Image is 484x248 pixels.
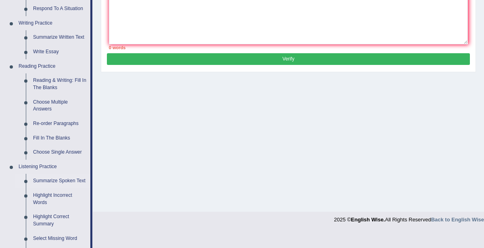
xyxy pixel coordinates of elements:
a: Summarize Written Text [29,30,90,45]
a: Fill In The Blanks [29,131,90,146]
a: Back to English Wise [431,217,484,223]
a: Highlight Incorrect Words [29,188,90,210]
a: Highlight Correct Summary [29,210,90,231]
a: Reading & Writing: Fill In The Blanks [29,73,90,95]
a: Choose Single Answer [29,145,90,160]
button: Verify [107,53,469,65]
a: Re-order Paragraphs [29,117,90,131]
div: 2025 © All Rights Reserved [334,212,484,223]
a: Writing Practice [15,16,90,31]
a: Listening Practice [15,160,90,174]
div: 0 words [109,44,468,51]
a: Write Essay [29,45,90,59]
a: Reading Practice [15,59,90,74]
a: Respond To A Situation [29,2,90,16]
a: Summarize Spoken Text [29,174,90,188]
a: Choose Multiple Answers [29,95,90,117]
a: Select Missing Word [29,231,90,246]
strong: English Wise. [351,217,385,223]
